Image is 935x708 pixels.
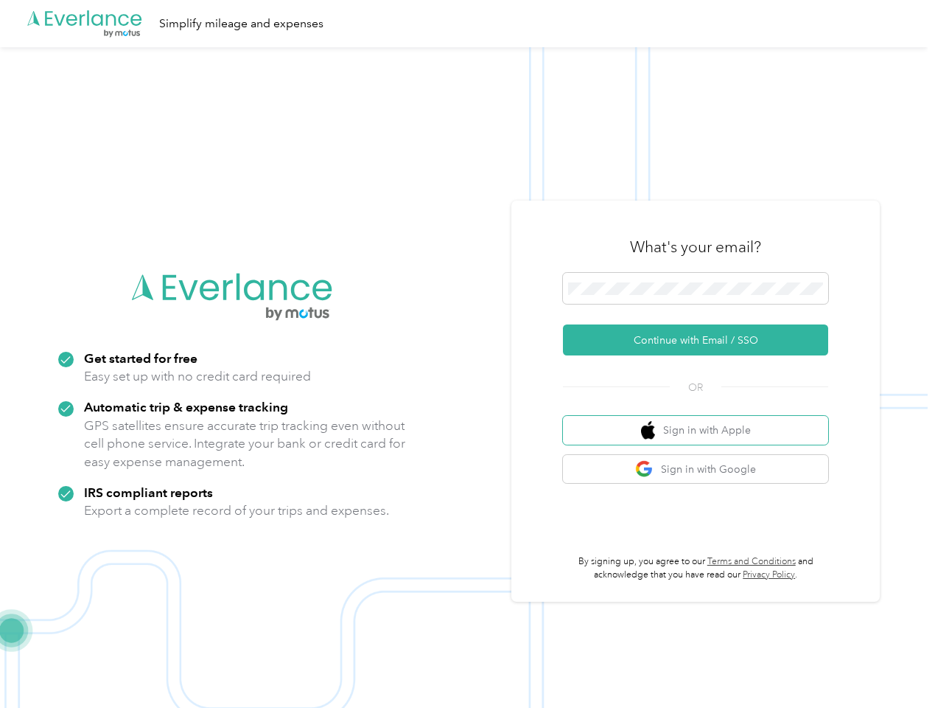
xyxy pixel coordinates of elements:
img: apple logo [641,421,656,440]
div: Simplify mileage and expenses [159,15,323,33]
button: Continue with Email / SSO [563,324,828,355]
p: By signing up, you agree to our and acknowledge that you have read our . [563,555,828,581]
p: Export a complete record of your trips and expenses. [84,502,389,520]
strong: Automatic trip & expense tracking [84,399,288,414]
button: google logoSign in with Google [563,455,828,484]
h3: What's your email? [630,237,761,257]
span: OR [670,380,721,395]
button: apple logoSign in with Apple [563,416,828,445]
img: google logo [635,460,654,479]
strong: IRS compliant reports [84,485,213,500]
a: Privacy Policy [743,569,795,580]
p: Easy set up with no credit card required [84,367,311,386]
strong: Get started for free [84,350,197,366]
a: Terms and Conditions [707,556,796,567]
p: GPS satellites ensure accurate trip tracking even without cell phone service. Integrate your bank... [84,417,406,471]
